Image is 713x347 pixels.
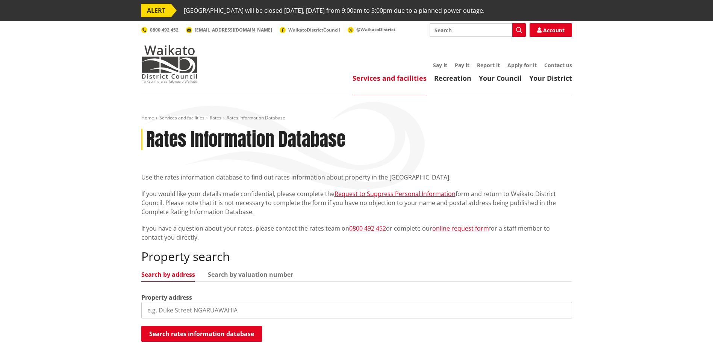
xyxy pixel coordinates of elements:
button: Search rates information database [141,326,262,342]
h2: Property search [141,249,572,264]
label: Property address [141,293,192,302]
a: Account [530,23,572,37]
a: Recreation [434,74,471,83]
a: Request to Suppress Personal Information [335,190,456,198]
input: e.g. Duke Street NGARUAWAHIA [141,302,572,318]
a: Search by address [141,272,195,278]
a: Report it [477,62,500,69]
p: If you have a question about your rates, please contact the rates team on or complete our for a s... [141,224,572,242]
span: ALERT [141,4,171,17]
a: @WaikatoDistrict [348,26,395,33]
a: online request form [432,224,489,232]
span: @WaikatoDistrict [356,26,395,33]
a: Apply for it [507,62,537,69]
span: WaikatoDistrictCouncil [288,27,340,33]
span: Rates Information Database [227,115,285,121]
a: Your Council [479,74,522,83]
img: Waikato District Council - Te Kaunihera aa Takiwaa o Waikato [141,45,198,83]
a: 0800 492 452 [349,224,386,232]
a: Say it [433,62,447,69]
p: Use the rates information database to find out rates information about property in the [GEOGRAPHI... [141,173,572,182]
a: Services and facilities [159,115,204,121]
a: 0800 492 452 [141,27,179,33]
a: [EMAIL_ADDRESS][DOMAIN_NAME] [186,27,272,33]
span: [EMAIL_ADDRESS][DOMAIN_NAME] [195,27,272,33]
a: Search by valuation number [208,272,293,278]
a: Services and facilities [353,74,427,83]
span: 0800 492 452 [150,27,179,33]
input: Search input [430,23,526,37]
a: Your District [529,74,572,83]
a: Pay it [455,62,469,69]
nav: breadcrumb [141,115,572,121]
h1: Rates Information Database [146,129,345,151]
a: Home [141,115,154,121]
span: [GEOGRAPHIC_DATA] will be closed [DATE], [DATE] from 9:00am to 3:00pm due to a planned power outage. [184,4,484,17]
p: If you would like your details made confidential, please complete the form and return to Waikato ... [141,189,572,216]
a: WaikatoDistrictCouncil [280,27,340,33]
a: Contact us [544,62,572,69]
a: Rates [210,115,221,121]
